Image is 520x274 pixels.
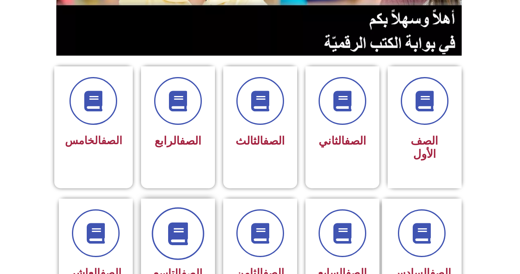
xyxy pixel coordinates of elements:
[344,134,366,148] a: الصف
[65,134,122,147] span: الخامس
[236,134,285,148] span: الثالث
[319,134,366,148] span: الثاني
[101,134,122,147] a: الصف
[155,134,201,148] span: الرابع
[263,134,285,148] a: الصف
[411,134,438,161] span: الصف الأول
[180,134,201,148] a: الصف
